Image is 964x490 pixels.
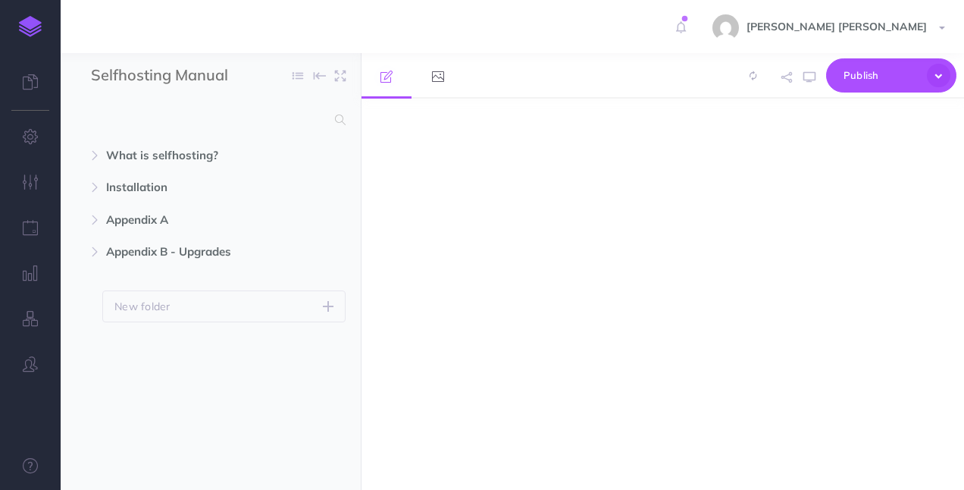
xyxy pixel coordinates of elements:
[19,16,42,37] img: logo-mark.svg
[712,14,739,41] img: 57114d1322782aa20b738b289db41284.jpg
[91,64,269,87] input: Documentation Name
[106,146,251,165] span: What is selfhosting?
[114,298,171,315] p: New folder
[106,211,251,229] span: Appendix A
[102,291,346,322] button: New folder
[106,243,251,261] span: Appendix B - Upgrades
[844,64,919,87] span: Publish
[91,106,326,133] input: Search
[739,20,934,33] span: [PERSON_NAME] [PERSON_NAME]
[826,58,956,93] button: Publish
[106,178,251,196] span: Installation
